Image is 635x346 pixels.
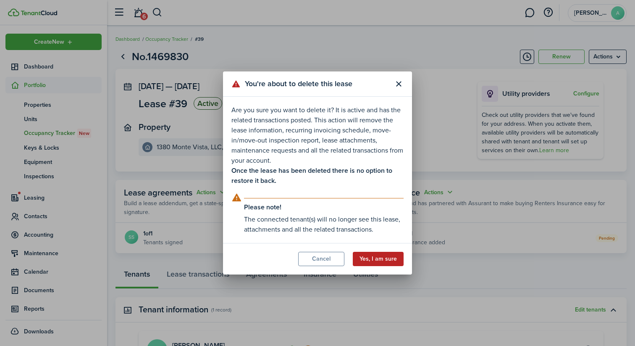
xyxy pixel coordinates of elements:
explanation-description: The connected tenant(s) will no longer see this lease, attachments and all the related transactions. [244,214,404,235]
button: Close modal [391,77,406,91]
b: Once the lease has been deleted there is no option to restore it back. [231,166,392,185]
i: outline [231,193,242,203]
button: Cancel [298,252,344,266]
button: Yes, I am sure [353,252,404,266]
explanation-title: Please note! [244,203,404,211]
span: You're about to delete this lease [245,78,352,90]
p: Are you sure you want to delete it? It is active and has the related transactions posted. This ac... [231,105,404,166]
